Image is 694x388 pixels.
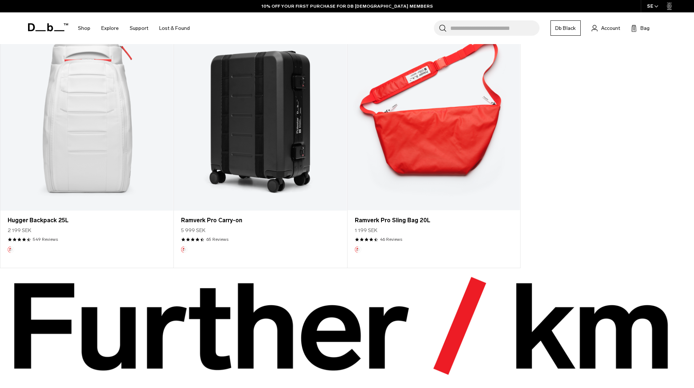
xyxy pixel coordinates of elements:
a: Account [592,24,620,32]
span: 1 199 SEK [355,227,377,234]
a: Explore [101,15,119,41]
a: 549 reviews [33,236,58,243]
a: Ramverk Pro Carry-on [181,216,339,225]
button: Bag [631,24,650,32]
a: 46 reviews [380,236,402,243]
a: Ramverk Pro Sling Bag 20L [348,19,520,210]
button: Polestar Edt. [8,246,14,253]
a: 10% OFF YOUR FIRST PURCHASE FOR DB [DEMOGRAPHIC_DATA] MEMBERS [262,3,433,9]
span: Account [601,24,620,32]
span: Bag [640,24,650,32]
span: 5 999 SEK [181,227,205,234]
a: Ramverk Pro Carry-on [174,19,346,211]
a: 65 reviews [206,236,228,243]
a: Support [130,15,148,41]
a: Ramverk Pro Sling Bag 20L [355,216,513,225]
nav: Main Navigation [72,12,195,44]
span: 2 199 SEK [8,227,31,234]
a: Shop [78,15,90,41]
a: Lost & Found [159,15,190,41]
button: Polestar Edt. [181,246,188,253]
button: Polestar Edt. [355,246,361,253]
a: Hugger Backpack 25L [0,19,173,211]
a: Hugger Backpack 25L [8,216,166,225]
a: Db Black [550,20,581,36]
